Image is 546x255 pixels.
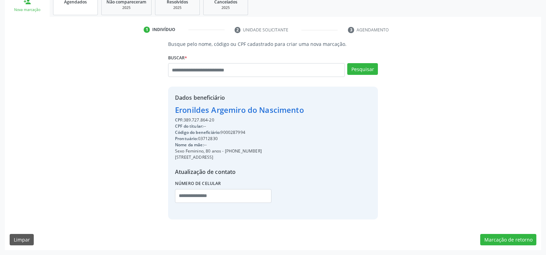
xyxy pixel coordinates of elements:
[160,5,195,10] div: 2025
[175,94,304,102] div: Dados beneficiário
[208,5,243,10] div: 2025
[144,27,150,33] div: 1
[347,63,378,75] button: Pesquisar
[175,142,204,148] span: Nome da mãe:
[168,40,378,48] p: Busque pelo nome, código ou CPF cadastrado para criar uma nova marcação.
[175,142,304,148] div: --
[175,136,304,142] div: 03712830
[175,136,198,141] span: Prontuário:
[175,104,304,116] div: Eronildes Argemiro do Nascimento
[480,234,536,246] button: Marcação de retorno
[10,7,45,12] div: Nova marcação
[106,5,146,10] div: 2025
[175,117,304,123] div: 389.727.864-20
[175,123,203,129] span: CPF do titular:
[175,154,304,160] div: [STREET_ADDRESS]
[175,117,184,123] span: CPF:
[152,27,175,33] div: Indivíduo
[175,123,304,129] div: --
[175,148,304,154] div: Sexo Feminino, 80 anos - [PHONE_NUMBER]
[175,129,304,136] div: 9000287994
[168,52,187,63] label: Buscar
[175,129,220,135] span: Código do beneficiário:
[175,178,221,189] label: Número de celular
[10,234,34,246] button: Limpar
[175,168,304,176] div: Atualização de contato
